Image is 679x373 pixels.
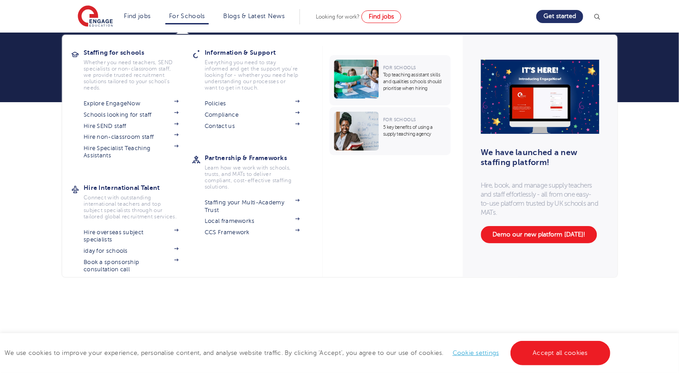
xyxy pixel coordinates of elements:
p: Learn how we work with schools, trusts, and MATs to deliver compliant, cost-effective staffing so... [205,165,300,190]
h3: Information & Support [205,46,313,59]
p: 5 key benefits of using a supply teaching agency [383,124,446,137]
a: Hire International TalentConnect with outstanding international teachers and top subject speciali... [84,181,192,220]
a: Hire SEND staff [84,123,178,130]
img: Engage Education [78,5,113,28]
a: Find jobs [361,10,401,23]
p: Everything you need to stay informed and get the support you’re looking for - whether you need he... [205,59,300,91]
h3: We have launched a new staffing platform! [481,147,593,167]
a: Blogs & Latest News [224,13,285,19]
span: For Schools [383,117,416,122]
a: Demo our new platform [DATE]! [481,226,597,243]
a: Staffing for schoolsWhether you need teachers, SEND specialists or non-classroom staff, we provid... [84,46,192,91]
a: CCS Framework [205,229,300,236]
a: Find jobs [124,13,151,19]
span: We use cookies to improve your experience, personalise content, and analyse website traffic. By c... [5,349,613,356]
p: Top teaching assistant skills and qualities schools should prioritise when hiring [383,71,446,92]
h3: Hire International Talent [84,181,192,194]
a: Policies [205,100,300,107]
span: For Schools [383,65,416,70]
a: Contact us [205,123,300,130]
p: Hire, book, and manage supply teachers and staff effortlessly - all from one easy-to-use platform... [481,181,599,217]
span: Looking for work? [316,14,360,20]
a: Book a sponsorship consultation call [84,259,178,274]
a: Information & SupportEverything you need to stay informed and get the support you’re looking for ... [205,46,313,91]
a: Hire non-classroom staff [84,133,178,141]
h3: Staffing for schools [84,46,192,59]
a: Local frameworks [205,217,300,225]
span: Find jobs [369,13,394,20]
a: Get started [536,10,583,23]
a: Explore EngageNow [84,100,178,107]
a: For Schools [169,13,205,19]
a: Cookie settings [453,349,499,356]
a: For Schools5 key benefits of using a supply teaching agency [329,107,453,155]
a: For SchoolsTop teaching assistant skills and qualities schools should prioritise when hiring [329,55,453,105]
p: Whether you need teachers, SEND specialists or non-classroom staff, we provide trusted recruitmen... [84,59,178,91]
a: Partnership & FrameworksLearn how we work with schools, trusts, and MATs to deliver compliant, co... [205,151,313,190]
a: Accept all cookies [510,341,611,365]
p: Connect with outstanding international teachers and top subject specialists through our tailored ... [84,194,178,220]
h3: Partnership & Frameworks [205,151,313,164]
a: Hire overseas subject specialists [84,229,178,244]
a: Schools looking for staff [84,111,178,118]
a: iday for schools [84,247,178,255]
a: Hire Specialist Teaching Assistants [84,145,178,160]
a: Staffing your Multi-Academy Trust [205,199,300,214]
a: Compliance [205,111,300,118]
